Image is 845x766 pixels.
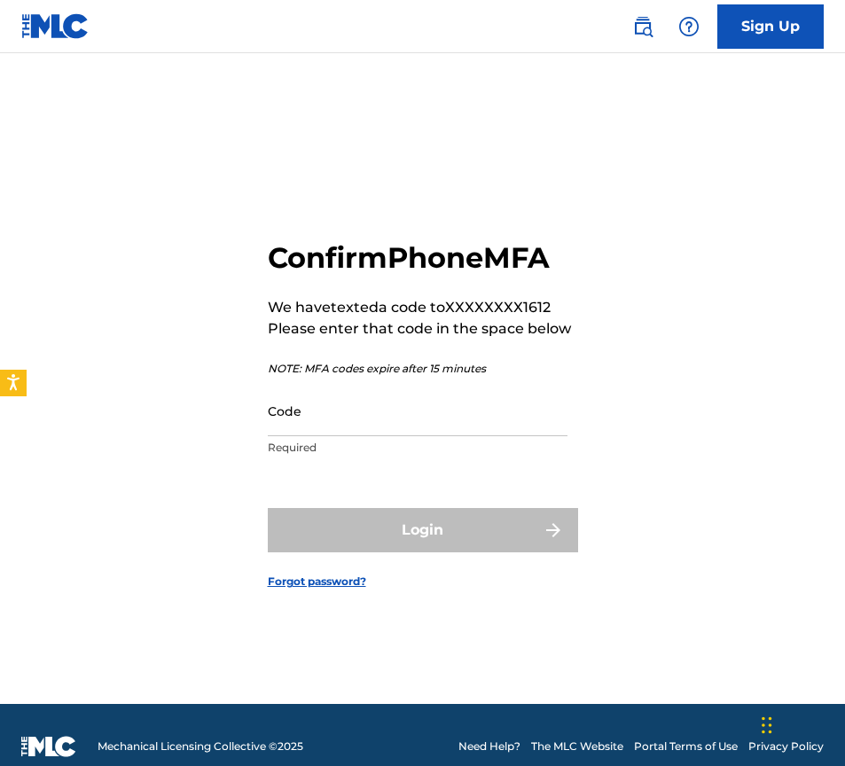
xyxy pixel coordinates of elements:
a: Forgot password? [268,574,366,590]
p: Required [268,440,567,456]
div: Drag [762,699,772,752]
a: Portal Terms of Use [634,739,738,754]
a: Privacy Policy [748,739,824,754]
span: Mechanical Licensing Collective © 2025 [98,739,303,754]
a: Sign Up [717,4,824,49]
a: The MLC Website [531,739,623,754]
iframe: Chat Widget [756,681,845,766]
a: Public Search [625,9,661,44]
p: NOTE: MFA codes expire after 15 minutes [268,361,571,377]
p: We have texted a code to XXXXXXXX1612 [268,297,571,318]
img: help [678,16,700,37]
p: Please enter that code in the space below [268,318,571,340]
div: Help [671,9,707,44]
img: MLC Logo [21,13,90,39]
a: Need Help? [458,739,520,754]
img: search [632,16,653,37]
img: logo [21,736,76,757]
h2: Confirm Phone MFA [268,240,571,276]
